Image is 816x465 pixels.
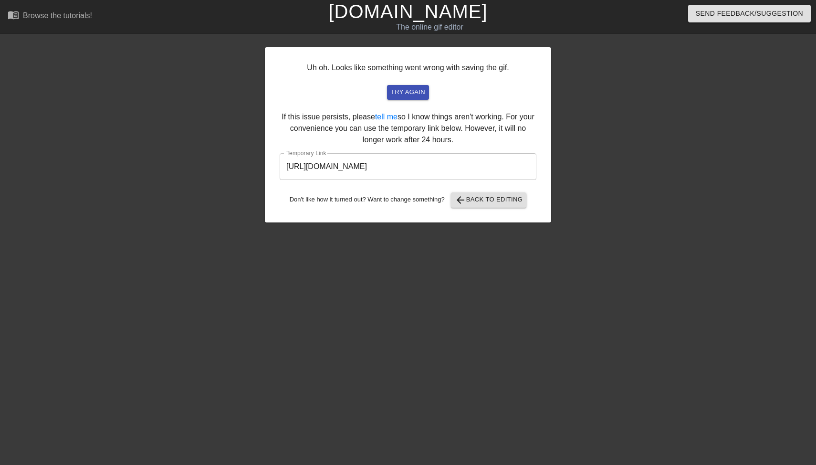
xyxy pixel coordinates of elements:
input: bare [280,153,536,180]
span: Back to Editing [455,194,523,206]
button: try again [387,85,429,100]
a: Browse the tutorials! [8,9,92,24]
div: Don't like how it turned out? Want to change something? [280,192,536,208]
span: try again [391,87,425,98]
a: [DOMAIN_NAME] [328,1,487,22]
span: Send Feedback/Suggestion [696,8,803,20]
div: The online gif editor [277,21,583,33]
button: Back to Editing [451,192,527,208]
div: Browse the tutorials! [23,11,92,20]
span: arrow_back [455,194,466,206]
a: tell me [375,113,398,121]
button: Send Feedback/Suggestion [688,5,811,22]
div: Uh oh. Looks like something went wrong with saving the gif. If this issue persists, please so I k... [265,47,551,222]
span: menu_book [8,9,19,21]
